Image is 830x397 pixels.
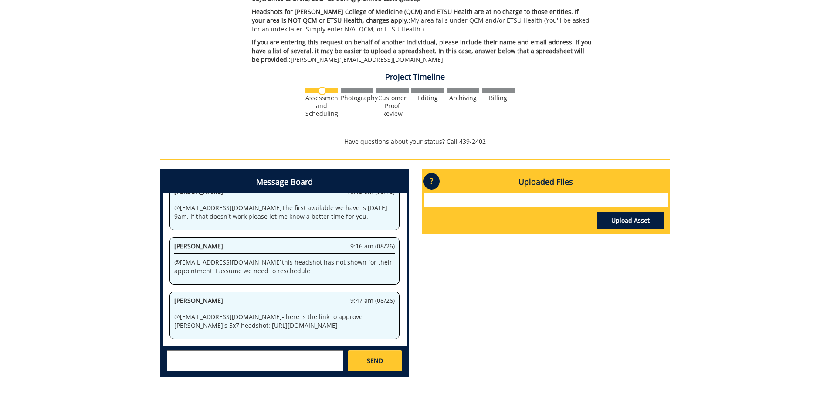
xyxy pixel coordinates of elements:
span: 9:16 am (08/26) [350,242,395,251]
a: SEND [348,350,402,371]
div: Editing [411,94,444,102]
span: SEND [367,356,383,365]
p: Have questions about your status? Call 439-2402 [160,137,670,146]
h4: Project Timeline [160,73,670,81]
a: Upload Asset [597,212,664,229]
p: @ [EMAIL_ADDRESS][DOMAIN_NAME] this headshot has not shown for their appointment. I assume we nee... [174,258,395,275]
img: no [318,87,326,95]
div: Photography [341,94,373,102]
span: [PERSON_NAME] [174,242,223,250]
p: My area falls under QCM and/or ETSU Health (You'll be asked for an index later. Simply enter N/A,... [252,7,593,34]
div: Assessment and Scheduling [305,94,338,118]
span: [PERSON_NAME] [174,296,223,305]
textarea: messageToSend [167,350,343,371]
p: @ [EMAIL_ADDRESS][DOMAIN_NAME] The first available we have is [DATE] 9am. If that doesn't work pl... [174,204,395,221]
span: If you are entering this request on behalf of another individual, please include their name and e... [252,38,592,64]
h4: Message Board [163,171,407,193]
span: Headshots for [PERSON_NAME] College of Medicine (QCM) and ETSU Health are at no charge to those e... [252,7,579,24]
span: 9:47 am (08/26) [350,296,395,305]
div: Customer Proof Review [376,94,409,118]
p: @ [EMAIL_ADDRESS][DOMAIN_NAME] - here is the link to approve [PERSON_NAME]'s 5x7 headshot: [URL][... [174,312,395,330]
div: Archiving [447,94,479,102]
p: [PERSON_NAME]; [EMAIL_ADDRESS][DOMAIN_NAME] [252,38,593,64]
h4: Uploaded Files [424,171,668,193]
div: Billing [482,94,515,102]
p: ? [423,173,440,190]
